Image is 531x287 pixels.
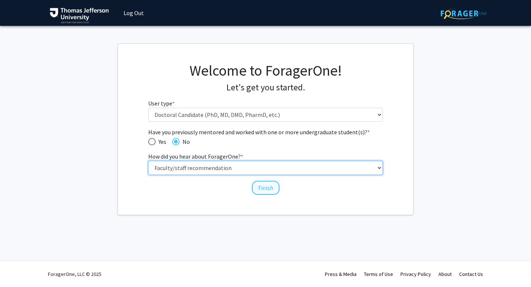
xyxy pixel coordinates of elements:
[438,271,452,277] a: About
[441,8,487,19] img: ForagerOne Logo
[148,62,383,79] h1: Welcome to ForagerOne!
[156,137,166,146] span: Yes
[48,261,101,287] div: ForagerOne, LLC © 2025
[252,181,280,195] button: Finish
[148,152,243,161] label: How did you hear about ForagerOne?
[325,271,357,277] a: Press & Media
[6,254,31,281] iframe: Chat
[50,8,109,23] img: Thomas Jefferson University Logo
[148,99,174,108] label: User type
[148,128,383,136] span: Have you previously mentored and worked with one or more undergraduate student(s)?
[180,137,190,146] span: No
[364,271,393,277] a: Terms of Use
[148,136,383,146] mat-radio-group: Have you previously mentored and worked with one or more undergraduate student(s)?
[400,271,431,277] a: Privacy Policy
[148,82,383,93] h4: Let's get you started.
[459,271,483,277] a: Contact Us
